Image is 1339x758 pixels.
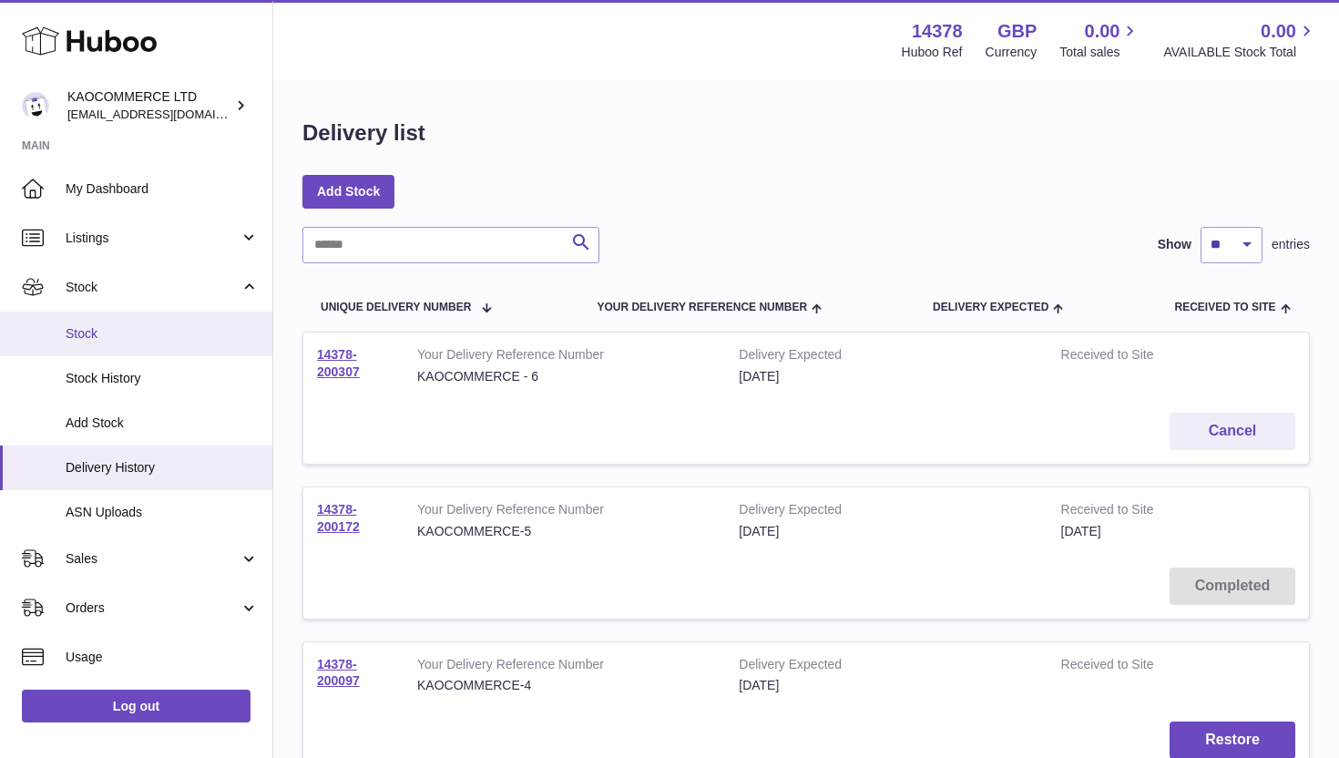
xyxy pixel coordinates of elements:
span: Stock History [66,370,259,387]
strong: Your Delivery Reference Number [417,501,711,523]
button: Cancel [1170,413,1295,450]
span: Stock [66,325,259,343]
a: Add Stock [302,175,394,208]
a: 0.00 Total sales [1059,19,1140,61]
a: 14378-200172 [317,502,360,534]
span: Delivery Expected [933,302,1048,313]
span: AVAILABLE Stock Total [1163,44,1317,61]
strong: Received to Site [1061,656,1215,678]
strong: 14378 [912,19,963,44]
span: [EMAIL_ADDRESS][DOMAIN_NAME] [67,107,268,121]
span: Orders [66,599,240,617]
span: ASN Uploads [66,504,259,521]
div: KAOCOMMERCE LTD [67,88,231,123]
span: Received to Site [1174,302,1275,313]
img: hello@lunera.co.uk [22,92,49,119]
strong: Received to Site [1061,501,1215,523]
span: Add Stock [66,415,259,432]
span: Unique Delivery Number [321,302,471,313]
strong: Delivery Expected [739,501,1033,523]
span: [DATE] [1061,524,1101,538]
strong: Received to Site [1061,346,1215,368]
div: [DATE] [739,677,1033,694]
h1: Delivery list [302,118,425,148]
div: [DATE] [739,523,1033,540]
span: Stock [66,279,240,296]
strong: Your Delivery Reference Number [417,656,711,678]
div: KAOCOMMERCE - 6 [417,368,711,385]
div: [DATE] [739,368,1033,385]
a: Log out [22,690,250,722]
span: 0.00 [1085,19,1120,44]
span: Listings [66,230,240,247]
div: KAOCOMMERCE-5 [417,523,711,540]
span: 0.00 [1261,19,1296,44]
span: Total sales [1059,44,1140,61]
strong: GBP [997,19,1037,44]
span: My Dashboard [66,180,259,198]
a: 0.00 AVAILABLE Stock Total [1163,19,1317,61]
span: Your Delivery Reference Number [597,302,807,313]
div: Huboo Ref [902,44,963,61]
span: entries [1272,236,1310,253]
span: Sales [66,550,240,568]
div: KAOCOMMERCE-4 [417,677,711,694]
div: Currency [986,44,1037,61]
span: Delivery History [66,459,259,476]
strong: Delivery Expected [739,346,1033,368]
label: Show [1158,236,1191,253]
strong: Your Delivery Reference Number [417,346,711,368]
strong: Delivery Expected [739,656,1033,678]
span: Usage [66,649,259,666]
a: 14378-200097 [317,657,360,689]
a: 14378-200307 [317,347,360,379]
